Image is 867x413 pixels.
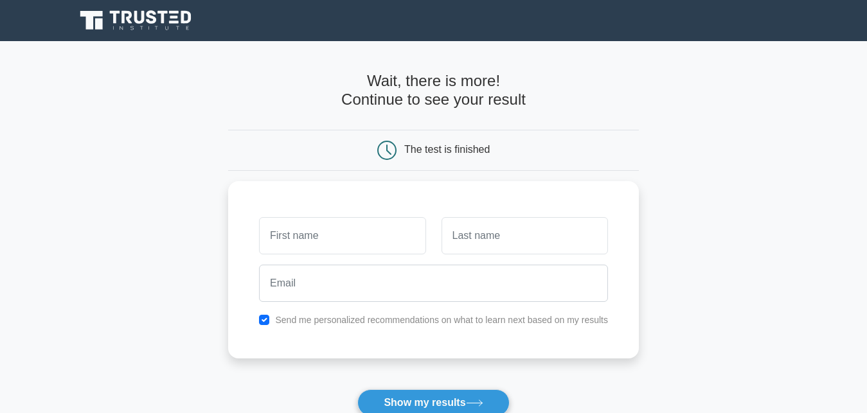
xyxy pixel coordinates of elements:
input: Email [259,265,608,302]
h4: Wait, there is more! Continue to see your result [228,72,639,109]
input: Last name [442,217,608,254]
label: Send me personalized recommendations on what to learn next based on my results [275,315,608,325]
div: The test is finished [404,144,490,155]
input: First name [259,217,425,254]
